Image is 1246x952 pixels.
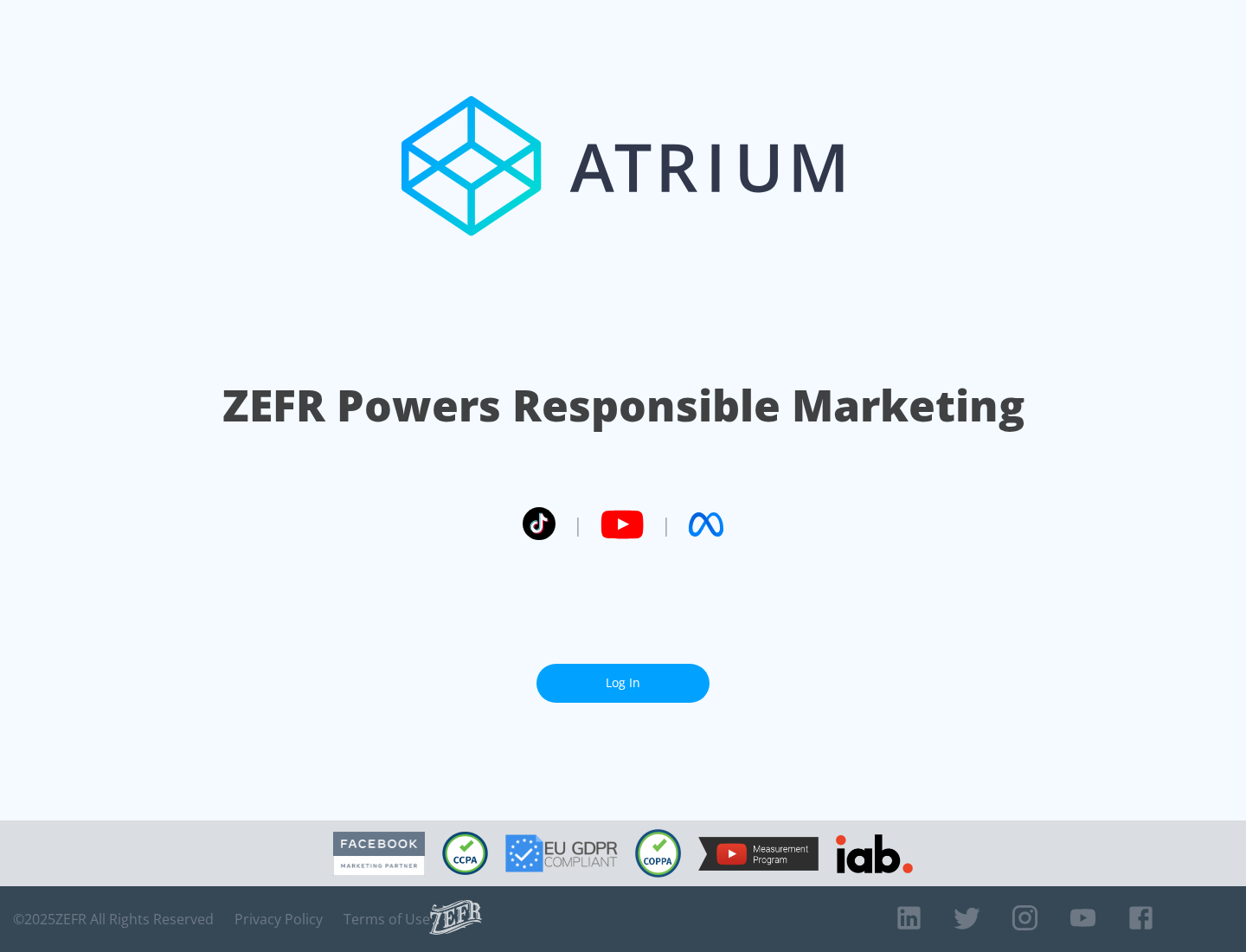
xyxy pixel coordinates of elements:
a: Terms of Use [344,910,430,928]
img: COPPA Compliant [635,829,681,878]
span: © 2025 ZEFR All Rights Reserved [13,910,214,928]
img: YouTube Measurement Program [698,837,819,871]
img: CCPA Compliant [442,832,488,875]
a: Log In [536,664,710,703]
span: | [661,511,671,537]
img: IAB [836,834,913,873]
img: Facebook Marketing Partner [333,832,425,876]
img: GDPR Compliant [505,834,618,872]
h1: ZEFR Powers Responsible Marketing [222,376,1024,435]
a: Privacy Policy [234,910,323,928]
span: | [573,511,583,537]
